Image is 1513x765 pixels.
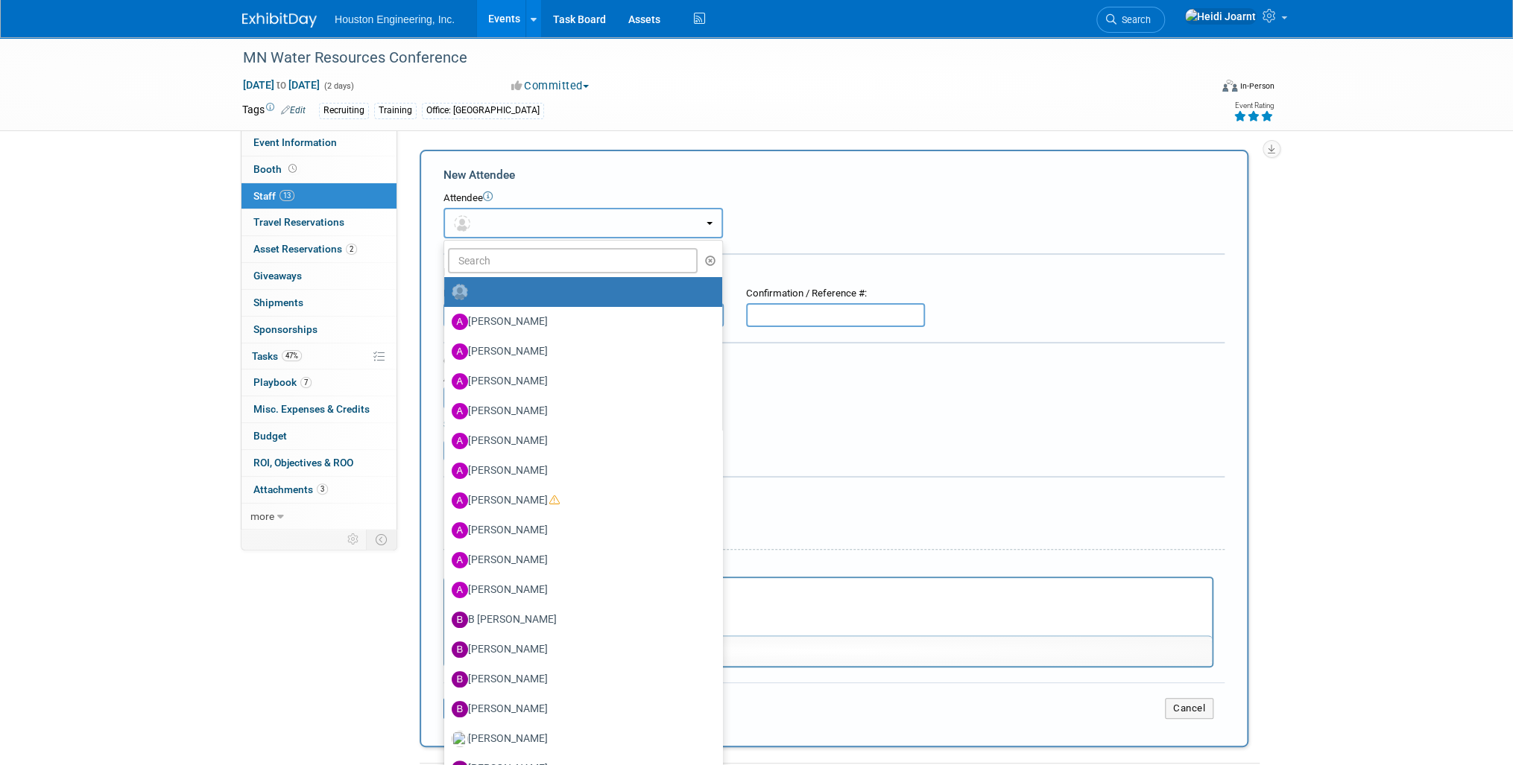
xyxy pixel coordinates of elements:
[452,459,707,483] label: [PERSON_NAME]
[374,103,417,118] div: Training
[253,163,300,175] span: Booth
[443,264,1225,279] div: Registration / Ticket Info (optional)
[452,552,468,568] img: A.jpg
[253,296,303,308] span: Shipments
[443,355,1225,369] div: Cost:
[341,530,367,549] td: Personalize Event Tab Strip
[241,183,397,209] a: Staff13
[253,243,357,255] span: Asset Reservations
[452,399,707,423] label: [PERSON_NAME]
[238,45,1187,72] div: MN Water Resources Conference
[452,492,468,509] img: A.jpg
[346,244,357,255] span: 2
[253,190,294,202] span: Staff
[274,79,288,91] span: to
[253,216,344,228] span: Travel Reservations
[452,667,707,691] label: [PERSON_NAME]
[241,396,397,422] a: Misc. Expenses & Credits
[443,487,1225,502] div: Misc. Attachments & Notes
[452,284,468,300] img: Unassigned-User-Icon.png
[452,641,468,658] img: B.jpg
[1116,14,1151,25] span: Search
[285,163,300,174] span: Booth not reserved yet
[452,612,468,628] img: B.jpg
[422,103,544,118] div: Office: [GEOGRAPHIC_DATA]
[241,343,397,369] a: Tasks47%
[452,489,707,512] label: [PERSON_NAME]
[452,310,707,334] label: [PERSON_NAME]
[241,423,397,449] a: Budget
[445,578,1212,635] iframe: Rich Text Area
[253,270,302,282] span: Giveaways
[279,190,294,201] span: 13
[241,156,397,182] a: Booth
[241,209,397,235] a: Travel Reservations
[1239,80,1274,92] div: In-Person
[1165,698,1213,719] button: Cancel
[253,483,328,495] span: Attachments
[282,350,302,361] span: 47%
[452,314,468,330] img: A.jpg
[506,78,595,94] button: Committed
[253,376,312,388] span: Playbook
[241,477,397,503] a: Attachments3
[452,727,707,751] label: [PERSON_NAME]
[242,102,306,119] td: Tags
[448,248,698,273] input: Search
[317,483,328,495] span: 3
[241,369,397,396] a: Playbook7
[452,433,468,449] img: A.jpg
[452,608,707,632] label: B [PERSON_NAME]
[253,430,287,442] span: Budget
[452,522,468,539] img: A.jpg
[241,130,397,156] a: Event Information
[241,290,397,316] a: Shipments
[241,450,397,476] a: ROI, Objectives & ROO
[452,343,468,360] img: A.jpg
[452,578,707,602] label: [PERSON_NAME]
[452,582,468,598] img: A.jpg
[300,377,312,388] span: 7
[452,463,468,479] img: A.jpg
[367,530,397,549] td: Toggle Event Tabs
[1096,7,1165,33] a: Search
[241,504,397,530] a: more
[452,429,707,453] label: [PERSON_NAME]
[253,403,370,415] span: Misc. Expenses & Credits
[452,403,468,419] img: A.jpg
[242,78,320,92] span: [DATE] [DATE]
[452,697,707,721] label: [PERSON_NAME]
[319,103,369,118] div: Recruiting
[1222,80,1237,92] img: Format-Inperson.png
[323,81,354,91] span: (2 days)
[253,457,353,469] span: ROI, Objectives & ROO
[452,548,707,572] label: [PERSON_NAME]
[253,136,337,148] span: Event Information
[452,671,468,688] img: B.jpg
[452,638,707,661] label: [PERSON_NAME]
[281,105,306,115] a: Edit
[443,167,1225,183] div: New Attendee
[250,510,274,522] span: more
[252,350,302,362] span: Tasks
[746,287,925,301] div: Confirmation / Reference #:
[443,560,1213,574] div: Notes
[241,263,397,289] a: Giveaways
[452,340,707,364] label: [PERSON_NAME]
[1184,8,1257,25] img: Heidi Joarnt
[1121,77,1274,100] div: Event Format
[242,13,317,28] img: ExhibitDay
[452,518,707,542] label: [PERSON_NAME]
[241,236,397,262] a: Asset Reservations2
[452,373,468,390] img: A.jpg
[452,701,468,717] img: B.jpg
[1234,102,1274,109] div: Event Rating
[253,323,318,335] span: Sponsorships
[452,369,707,393] label: [PERSON_NAME]
[335,13,455,25] span: Houston Engineering, Inc.
[241,317,397,343] a: Sponsorships
[443,191,1225,206] div: Attendee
